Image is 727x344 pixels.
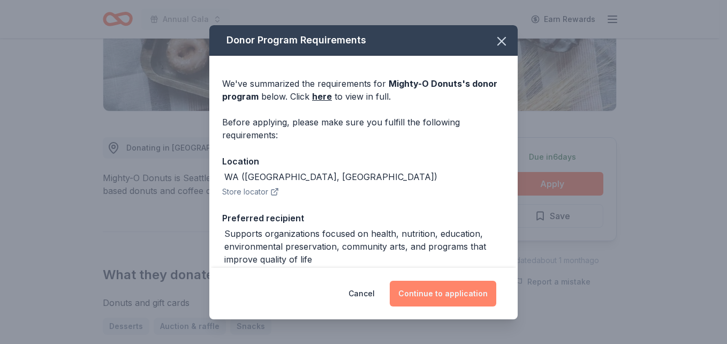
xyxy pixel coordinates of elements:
button: Store locator [222,185,279,198]
div: Before applying, please make sure you fulfill the following requirements: [222,116,505,141]
div: Supports organizations focused on health, nutrition, education, environmental preservation, commu... [224,227,505,266]
div: We've summarized the requirements for below. Click to view in full. [222,77,505,103]
div: WA ([GEOGRAPHIC_DATA], [GEOGRAPHIC_DATA]) [224,170,437,183]
a: here [312,90,332,103]
div: Donor Program Requirements [209,25,518,56]
button: Cancel [349,281,375,306]
div: Preferred recipient [222,211,505,225]
div: Location [222,154,505,168]
button: Continue to application [390,281,496,306]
